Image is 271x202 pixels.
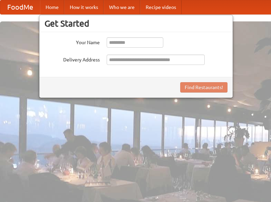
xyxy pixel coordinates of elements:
[64,0,104,14] a: How it works
[0,0,40,14] a: FoodMe
[104,0,140,14] a: Who we are
[45,18,228,29] h3: Get Started
[45,37,100,46] label: Your Name
[180,82,228,93] button: Find Restaurants!
[40,0,64,14] a: Home
[45,55,100,63] label: Delivery Address
[140,0,182,14] a: Recipe videos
